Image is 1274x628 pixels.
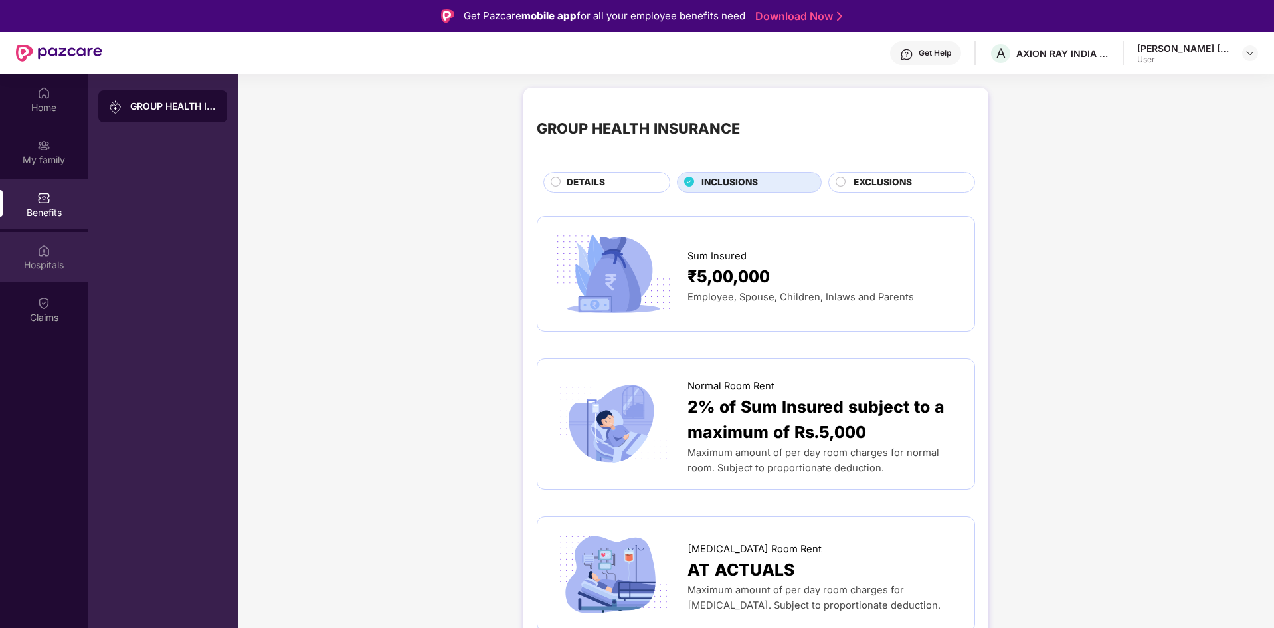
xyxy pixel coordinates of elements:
[37,86,50,100] img: svg+xml;base64,PHN2ZyBpZD0iSG9tZSIgeG1sbnM9Imh0dHA6Ly93d3cudzMub3JnLzIwMDAvc3ZnIiB3aWR0aD0iMjAiIG...
[551,380,676,468] img: icon
[1137,42,1230,54] div: [PERSON_NAME] [PERSON_NAME]
[919,48,951,58] div: Get Help
[996,45,1006,61] span: A
[441,9,454,23] img: Logo
[130,100,217,113] div: GROUP HEALTH INSURANCE
[521,9,577,22] strong: mobile app
[900,48,913,61] img: svg+xml;base64,PHN2ZyBpZD0iSGVscC0zMngzMiIgeG1sbnM9Imh0dHA6Ly93d3cudzMub3JnLzIwMDAvc3ZnIiB3aWR0aD...
[37,191,50,205] img: svg+xml;base64,PHN2ZyBpZD0iQmVuZWZpdHMiIHhtbG5zPSJodHRwOi8vd3d3LnczLm9yZy8yMDAwL3N2ZyIgd2lkdGg9Ij...
[687,584,941,611] span: Maximum amount of per day room charges for [MEDICAL_DATA]. Subject to proportionate deduction.
[464,8,745,24] div: Get Pazcare for all your employee benefits need
[701,175,758,190] span: INCLUSIONS
[109,100,122,114] img: svg+xml;base64,PHN2ZyB3aWR0aD0iMjAiIGhlaWdodD0iMjAiIHZpZXdCb3g9IjAgMCAyMCAyMCIgZmlsbD0ibm9uZSIgeG...
[687,249,747,264] span: Sum Insured
[687,264,770,290] span: ₹5,00,000
[687,379,774,394] span: Normal Room Rent
[1245,48,1255,58] img: svg+xml;base64,PHN2ZyBpZD0iRHJvcGRvd24tMzJ4MzIiIHhtbG5zPSJodHRwOi8vd3d3LnczLm9yZy8yMDAwL3N2ZyIgd2...
[37,139,50,152] img: svg+xml;base64,PHN2ZyB3aWR0aD0iMjAiIGhlaWdodD0iMjAiIHZpZXdCb3g9IjAgMCAyMCAyMCIgZmlsbD0ibm9uZSIgeG...
[567,175,605,190] span: DETAILS
[755,9,838,23] a: Download Now
[37,296,50,310] img: svg+xml;base64,PHN2ZyBpZD0iQ2xhaW0iIHhtbG5zPSJodHRwOi8vd3d3LnczLm9yZy8yMDAwL3N2ZyIgd2lkdGg9IjIwIi...
[551,530,676,618] img: icon
[837,9,842,23] img: Stroke
[1016,47,1109,60] div: AXION RAY INDIA PRIVATE LIMITED
[687,557,794,583] span: AT ACTUALS
[687,394,961,446] span: 2% of Sum Insured subject to a maximum of Rs.5,000
[551,230,676,318] img: icon
[537,117,740,140] div: GROUP HEALTH INSURANCE
[37,244,50,257] img: svg+xml;base64,PHN2ZyBpZD0iSG9zcGl0YWxzIiB4bWxucz0iaHR0cDovL3d3dy53My5vcmcvMjAwMC9zdmciIHdpZHRoPS...
[687,291,914,303] span: Employee, Spouse, Children, Inlaws and Parents
[687,542,822,557] span: [MEDICAL_DATA] Room Rent
[16,45,102,62] img: New Pazcare Logo
[687,447,939,474] span: Maximum amount of per day room charges for normal room. Subject to proportionate deduction.
[1137,54,1230,65] div: User
[854,175,912,190] span: EXCLUSIONS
